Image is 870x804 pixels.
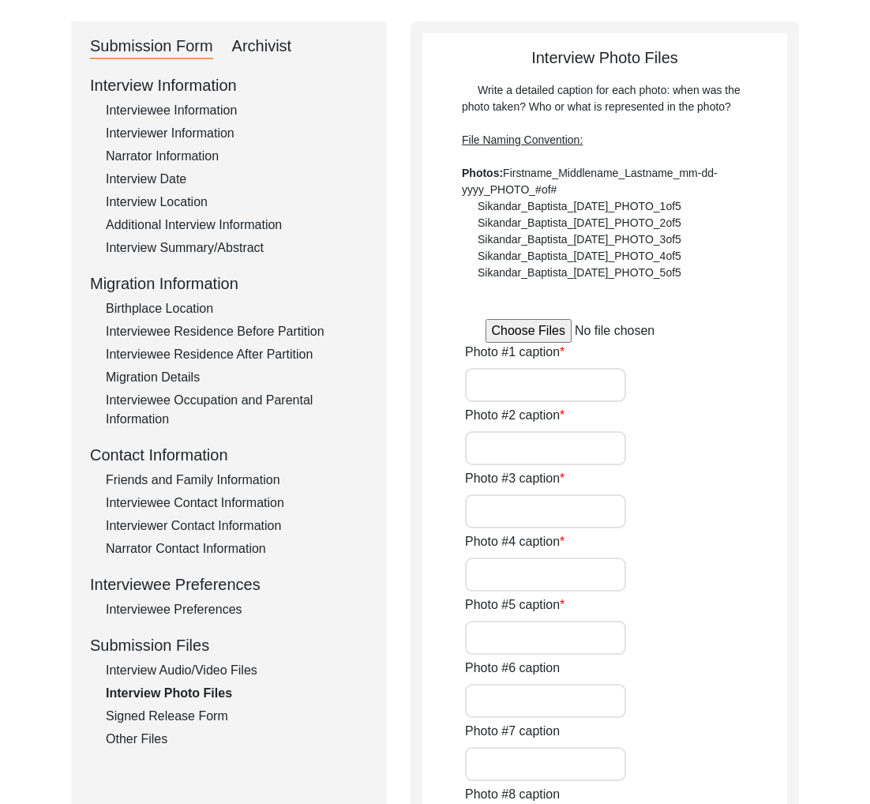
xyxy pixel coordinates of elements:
[106,299,368,318] div: Birthplace Location
[106,707,368,726] div: Signed Release Form
[465,469,564,488] label: Photo #3 caption
[106,517,368,535] div: Interviewer Contact Information
[422,46,787,281] div: Interview Photo Files
[465,532,564,551] label: Photo #4 caption
[90,633,368,657] div: Submission Files
[106,391,368,429] div: Interviewee Occupation and Parental Information
[106,661,368,680] div: Interview Audio/Video Files
[106,345,368,364] div: Interviewee Residence After Partition
[106,539,368,558] div: Narrator Contact Information
[465,785,560,804] label: Photo #8 caption
[106,368,368,387] div: Migration Details
[106,170,368,189] div: Interview Date
[462,133,583,146] span: File Naming Convention:
[232,34,292,59] div: Archivist
[106,239,368,257] div: Interview Summary/Abstract
[90,34,213,59] div: Submission Form
[106,730,368,749] div: Other Files
[90,443,368,467] div: Contact Information
[90,73,368,97] div: Interview Information
[106,147,368,166] div: Narrator Information
[465,722,560,741] label: Photo #7 caption
[106,684,368,703] div: Interview Photo Files
[465,406,564,425] label: Photo #2 caption
[465,343,564,362] label: Photo #1 caption
[106,216,368,235] div: Additional Interview Information
[106,471,368,490] div: Friends and Family Information
[106,322,368,341] div: Interviewee Residence Before Partition
[106,193,368,212] div: Interview Location
[465,595,564,614] label: Photo #5 caption
[106,494,368,513] div: Interviewee Contact Information
[90,573,368,596] div: Interviewee Preferences
[465,659,560,678] label: Photo #6 caption
[106,101,368,120] div: Interviewee Information
[106,600,368,619] div: Interviewee Preferences
[462,82,748,281] div: Write a detailed caption for each photo: when was the photo taken? Who or what is represented in ...
[462,167,503,179] b: Photos:
[90,272,368,295] div: Migration Information
[106,124,368,143] div: Interviewer Information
